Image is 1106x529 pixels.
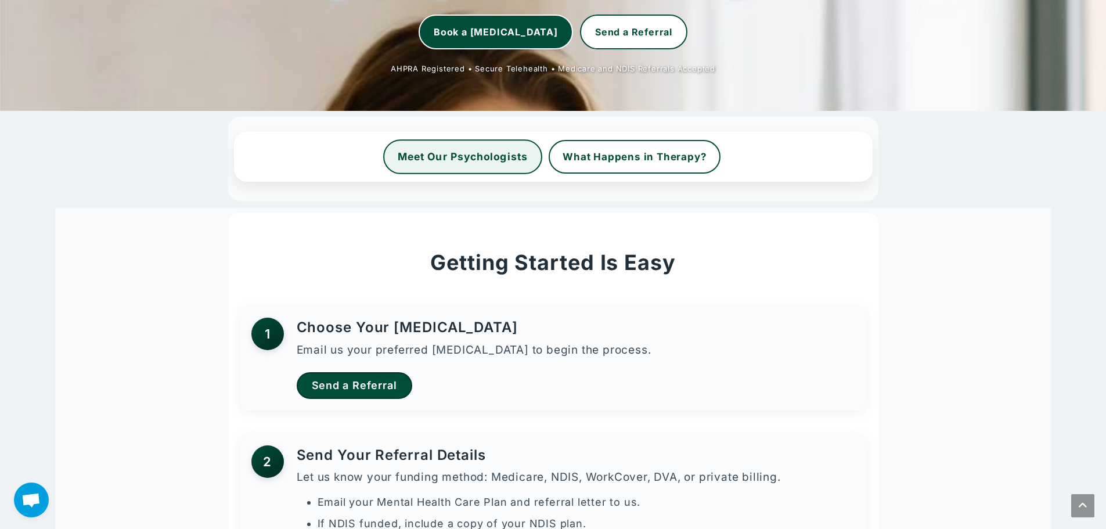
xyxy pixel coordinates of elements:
[251,445,284,478] div: 2
[297,372,412,399] a: Send a Referral to Chat Corner
[228,117,878,201] section: Explore Services CTA
[297,318,651,337] h3: Choose Your [MEDICAL_DATA]
[240,248,867,277] h2: Getting Started Is Easy
[580,15,687,49] a: Send a Referral to Chat Corner
[12,61,1094,76] p: AHPRA Registered • Secure Telehealth • Medicare and NDIS Referrals Accepted
[318,494,781,511] li: Email your Mental Health Care Plan and referral letter to us.
[251,318,284,350] div: 1
[297,468,781,487] p: Let us know your funding method: Medicare, NDIS, WorkCover, DVA, or private billing.
[419,15,573,49] a: Book a Psychologist Now
[549,140,720,174] a: What Happens in Therapy?
[297,445,781,465] h3: Send Your Referral Details
[14,483,49,517] div: Open chat
[1071,494,1094,517] a: Scroll to the top of the page
[383,139,542,174] a: Meet Our Psychologists
[297,341,651,359] p: Email us your preferred [MEDICAL_DATA] to begin the process.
